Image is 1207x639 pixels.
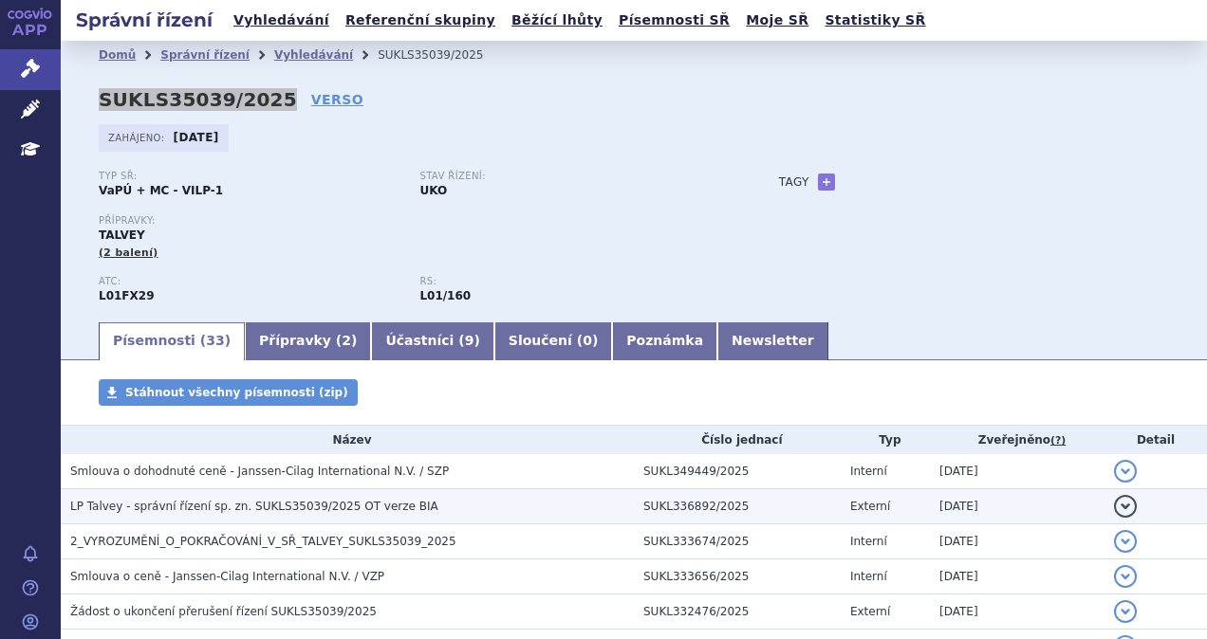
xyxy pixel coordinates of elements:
span: 33 [206,333,224,348]
td: [DATE] [930,454,1105,489]
span: Externí [850,605,890,618]
p: ATC: [99,276,400,287]
span: Interní [850,570,887,583]
a: Vyhledávání [274,48,353,62]
span: Smlouva o ceně - Janssen-Cilag International N.V. / VZP [70,570,384,583]
td: SUKL333674/2025 [634,524,841,559]
span: Externí [850,500,890,513]
span: 0 [583,333,592,348]
p: RS: [419,276,721,287]
th: Číslo jednací [634,426,841,454]
li: SUKLS35039/2025 [378,41,508,69]
strong: SUKLS35039/2025 [99,88,297,111]
span: Interní [850,465,887,478]
button: detail [1114,565,1137,588]
span: TALVEY [99,228,145,242]
a: Běžící lhůty [506,8,608,33]
a: VERSO [311,90,363,109]
span: LP Talvey - správní řízení sp. zn. SUKLS35039/2025 OT verze BIA [70,500,438,513]
td: [DATE] [930,559,1105,594]
p: Stav řízení: [419,171,721,182]
th: Typ [841,426,930,454]
th: Detail [1105,426,1207,454]
abbr: (?) [1050,434,1066,447]
a: Přípravky (2) [245,322,371,360]
span: Smlouva o dohodnuté ceně - Janssen-Cilag International N.V. / SZP [70,465,449,478]
strong: [DATE] [174,131,219,144]
td: SUKL349449/2025 [634,454,841,489]
p: Přípravky: [99,215,741,227]
th: Zveřejněno [930,426,1105,454]
span: Interní [850,535,887,548]
span: 2_VYROZUMĚNÍ_O_POKRAČOVÁNÍ_V_SŘ_TALVEY_SUKLS35039_2025 [70,535,456,548]
a: Sloučení (0) [494,322,612,360]
td: SUKL336892/2025 [634,489,841,524]
a: Písemnosti SŘ [613,8,735,33]
strong: VaPÚ + MC - VILP-1 [99,184,223,197]
a: Správní řízení [160,48,250,62]
td: SUKL332476/2025 [634,594,841,630]
td: SUKL333656/2025 [634,559,841,594]
button: detail [1114,530,1137,553]
strong: UKO [419,184,447,197]
td: [DATE] [930,489,1105,524]
a: Referenční skupiny [340,8,501,33]
h2: Správní řízení [61,7,228,33]
button: detail [1114,495,1137,518]
button: detail [1114,460,1137,483]
a: + [818,173,835,191]
a: Stáhnout všechny písemnosti (zip) [99,379,358,406]
a: Poznámka [612,322,717,360]
span: Žádost o ukončení přerušení řízení SUKLS35039/2025 [70,605,377,618]
span: 9 [465,333,474,348]
a: Domů [99,48,136,62]
h3: Tagy [779,171,809,193]
a: Statistiky SŘ [819,8,931,33]
span: 2 [342,333,351,348]
a: Vyhledávání [228,8,335,33]
td: [DATE] [930,594,1105,630]
strong: monoklonální protilátky a konjugáty protilátka – léčivo [419,289,471,302]
td: [DATE] [930,524,1105,559]
a: Newsletter [717,322,828,360]
span: (2 balení) [99,246,158,259]
a: Písemnosti (33) [99,322,245,360]
th: Název [61,426,634,454]
span: Stáhnout všechny písemnosti (zip) [125,386,348,399]
span: Zahájeno: [108,130,168,145]
strong: TALKVETAMAB [99,289,155,302]
p: Typ SŘ: [99,171,400,182]
button: detail [1114,600,1137,623]
a: Moje SŘ [740,8,814,33]
a: Účastníci (9) [371,322,493,360]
